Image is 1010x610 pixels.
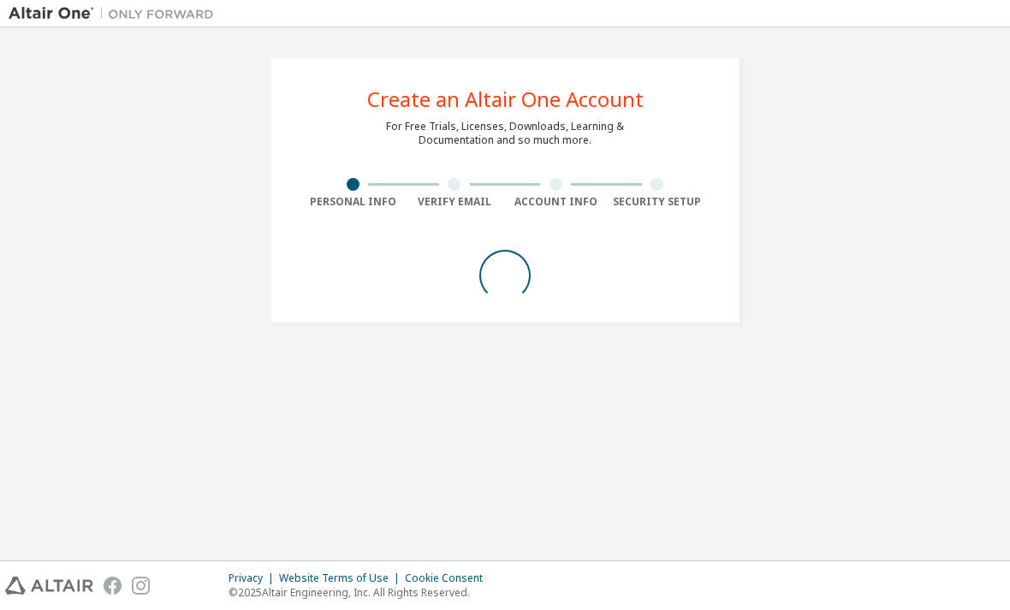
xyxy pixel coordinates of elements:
img: altair_logo.svg [5,577,93,595]
div: Security Setup [607,195,709,209]
img: Altair One [9,5,223,22]
div: Create an Altair One Account [367,89,644,110]
img: facebook.svg [104,577,122,595]
div: Privacy [229,572,279,585]
div: Verify Email [404,195,506,209]
div: Account Info [505,195,607,209]
div: For Free Trials, Licenses, Downloads, Learning & Documentation and so much more. [386,120,624,147]
div: Personal Info [302,195,404,209]
div: Cookie Consent [405,572,493,585]
img: instagram.svg [132,577,150,595]
p: © 2025 Altair Engineering, Inc. All Rights Reserved. [229,585,493,600]
div: Website Terms of Use [279,572,405,585]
